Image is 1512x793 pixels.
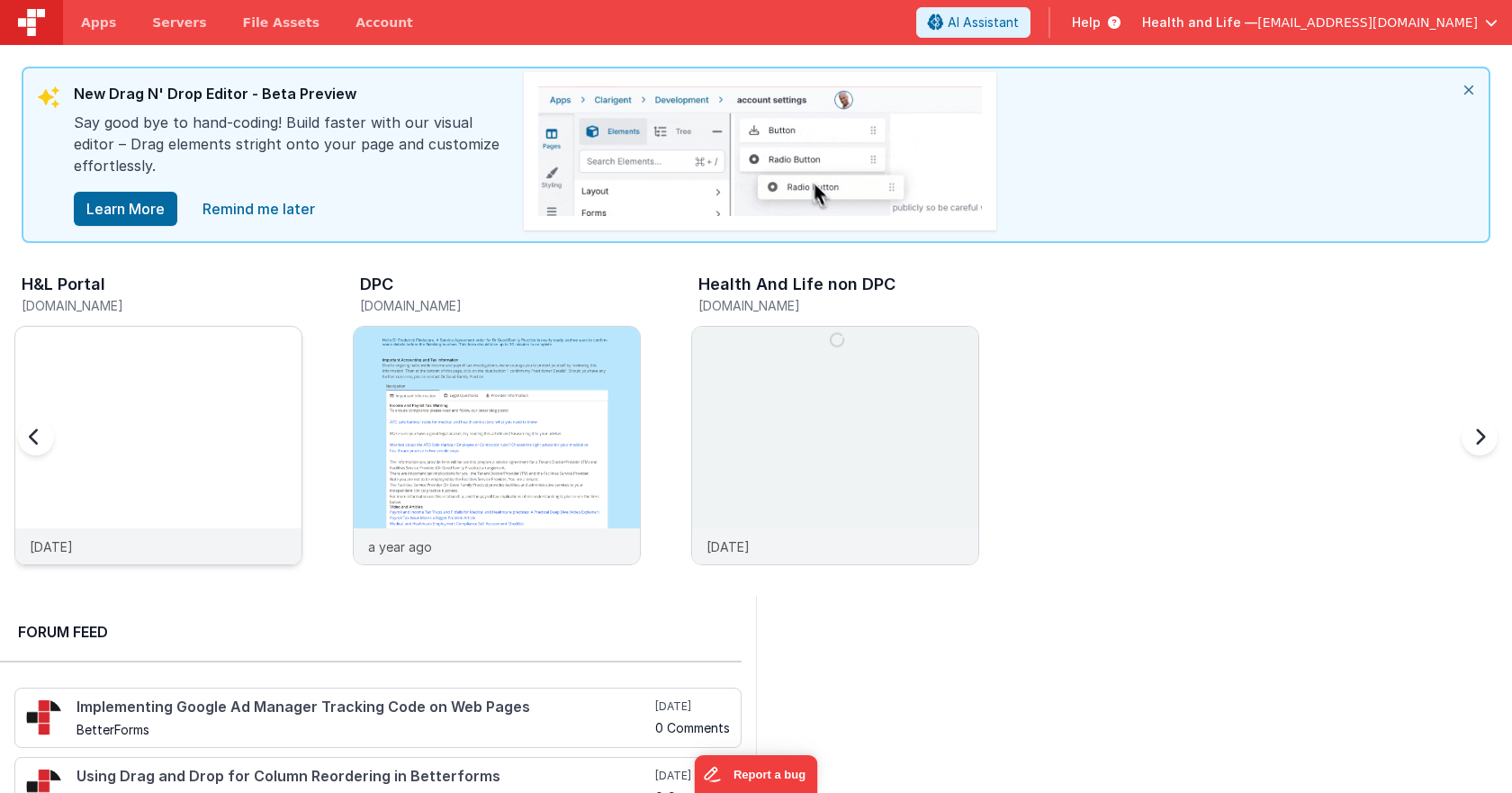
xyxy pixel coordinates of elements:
[698,275,895,293] h3: Health And Life non DPC
[1072,14,1101,32] span: Help
[74,192,177,226] button: Learn More
[916,7,1030,38] button: AI Assistant
[26,699,62,735] img: 295_2.png
[192,191,326,227] a: close
[698,299,979,312] h5: [DOMAIN_NAME]
[76,769,652,785] h4: Using Drag and Drop for Column Reordering in Betterforms
[152,14,206,32] span: Servers
[948,14,1019,32] span: AI Assistant
[360,275,393,293] h3: DPC
[81,14,116,32] span: Apps
[74,112,506,191] div: Say good bye to hand-coding! Build faster with our visual editor – Drag elements stright onto you...
[22,299,302,312] h5: [DOMAIN_NAME]
[655,769,730,783] h5: [DATE]
[76,699,652,716] h4: Implementing Google Ad Manager Tracking Code on Web Pages
[1449,68,1489,112] i: close
[655,699,730,714] h5: [DATE]
[243,14,320,32] span: File Assets
[360,299,641,312] h5: [DOMAIN_NAME]
[74,83,506,112] div: New Drag N' Drop Editor - Beta Preview
[1142,14,1257,32] span: Health and Life —
[655,721,730,734] h5: 0 Comments
[14,688,742,748] a: Implementing Google Ad Manager Tracking Code on Web Pages BetterForms [DATE] 0 Comments
[706,537,750,556] p: [DATE]
[368,537,432,556] p: a year ago
[1142,14,1498,32] button: Health and Life — [EMAIL_ADDRESS][DOMAIN_NAME]
[76,723,652,736] h5: BetterForms
[1257,14,1478,32] span: [EMAIL_ADDRESS][DOMAIN_NAME]
[695,755,818,793] iframe: Marker.io feedback button
[18,621,724,643] h2: Forum Feed
[22,275,105,293] h3: H&L Portal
